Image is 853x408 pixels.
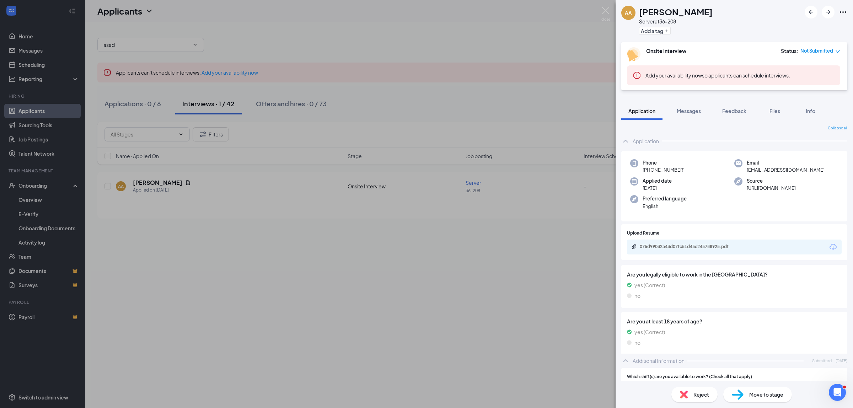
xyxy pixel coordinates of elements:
button: PlusAdd a tag [639,27,671,34]
span: [DATE] [643,184,672,192]
button: ArrowRight [822,6,835,18]
div: AA [625,9,632,16]
span: Source [747,177,796,184]
span: Are you at least 18 years of age? [627,317,842,325]
svg: Paperclip [631,244,637,249]
svg: ArrowLeftNew [807,8,815,16]
svg: ChevronUp [621,356,630,365]
span: Files [769,108,780,114]
span: no [634,292,640,300]
span: Submitted: [812,358,833,364]
span: Feedback [722,108,746,114]
div: Application [633,138,659,145]
svg: Download [829,243,837,251]
div: Server at 36-208 [639,18,713,25]
span: Move to stage [749,391,783,398]
svg: ArrowRight [824,8,832,16]
span: Reject [693,391,709,398]
div: 075d99032a43d07fc51d45e245788925.pdf [640,244,739,249]
span: Which shift(s) are you available to work? (Check all that apply) [627,374,752,380]
span: Applied date [643,177,672,184]
button: Add your availability now [645,72,702,79]
span: Email [747,159,825,166]
h1: [PERSON_NAME] [639,6,713,18]
svg: Error [633,71,641,80]
span: Collapse all [828,125,847,131]
span: Not Submitted [800,47,833,54]
a: Paperclip075d99032a43d07fc51d45e245788925.pdf [631,244,746,251]
span: English [643,203,687,210]
span: so applicants can schedule interviews. [645,72,790,79]
span: Application [628,108,655,114]
span: Info [806,108,815,114]
span: Phone [643,159,685,166]
span: Upload Resume [627,230,659,237]
svg: Ellipses [839,8,847,16]
div: Additional Information [633,357,685,364]
span: no [634,339,640,347]
span: Messages [677,108,701,114]
span: yes (Correct) [634,328,665,336]
button: ArrowLeftNew [805,6,817,18]
svg: ChevronUp [621,137,630,145]
iframe: Intercom live chat [829,384,846,401]
svg: Plus [665,29,669,33]
span: [PHONE_NUMBER] [643,166,685,173]
span: Are you legally eligible to work in the [GEOGRAPHIC_DATA]? [627,270,842,278]
span: [EMAIL_ADDRESS][DOMAIN_NAME] [747,166,825,173]
div: Status : [781,47,798,54]
span: down [835,49,840,54]
b: Onsite Interview [646,48,686,54]
span: Preferred language [643,195,687,202]
span: [URL][DOMAIN_NAME] [747,184,796,192]
span: [DATE] [836,358,847,364]
span: yes (Correct) [634,281,665,289]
